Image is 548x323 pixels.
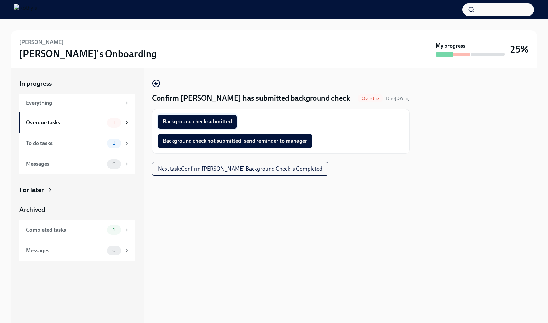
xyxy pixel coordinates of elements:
div: Everything [26,99,121,107]
a: Messages0 [19,240,135,261]
button: Next task:Confirm [PERSON_NAME] Background Check is Completed [152,162,328,176]
span: 0 [108,248,120,253]
a: Overdue tasks1 [19,112,135,133]
div: For later [19,185,44,194]
span: 1 [109,227,119,232]
span: Next task : Confirm [PERSON_NAME] Background Check is Completed [158,165,322,172]
div: Messages [26,160,104,168]
h3: [PERSON_NAME]'s Onboarding [19,48,157,60]
a: Completed tasks1 [19,220,135,240]
a: In progress [19,79,135,88]
a: For later [19,185,135,194]
h3: 25% [510,43,529,55]
h4: Confirm [PERSON_NAME] has submitted background check [152,93,350,103]
span: Overdue [358,96,383,101]
div: Messages [26,247,104,254]
a: Messages0 [19,154,135,174]
a: To do tasks1 [19,133,135,154]
div: Overdue tasks [26,119,104,127]
img: Rothy's [14,4,37,15]
span: August 3rd, 2025 09:00 [386,95,410,102]
button: Background check not submitted- send reminder to manager [158,134,312,148]
button: Background check submitted [158,115,237,129]
strong: [DATE] [395,95,410,101]
a: Archived [19,205,135,214]
h6: [PERSON_NAME] [19,39,64,46]
span: 1 [109,141,119,146]
div: Completed tasks [26,226,104,234]
div: To do tasks [26,140,104,147]
span: 0 [108,161,120,166]
span: Due [386,95,410,101]
a: Everything [19,94,135,112]
strong: My progress [436,42,465,50]
span: 1 [109,120,119,125]
span: Background check not submitted- send reminder to manager [163,138,307,144]
span: Background check submitted [163,118,232,125]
